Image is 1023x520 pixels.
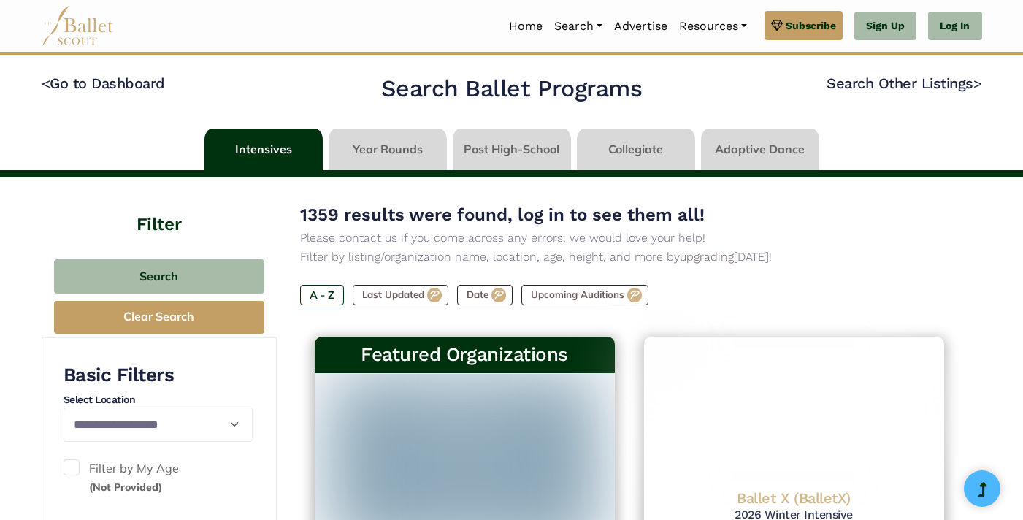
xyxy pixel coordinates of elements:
img: gem.svg [771,18,783,34]
img: Logo [644,337,944,483]
small: (Not Provided) [89,481,162,494]
label: A - Z [300,285,344,305]
label: Date [457,285,513,305]
a: Subscribe [765,11,843,40]
code: < [42,74,50,92]
a: Resources [673,11,753,42]
h4: Select Location [64,393,253,408]
button: Search [54,259,264,294]
span: 1359 results were found, log in to see them all! [300,204,705,225]
button: Clear Search [54,301,264,334]
li: Adaptive Dance [698,129,822,170]
a: Sign Up [854,12,916,41]
label: Last Updated [353,285,448,305]
h2: Search Ballet Programs [381,74,642,104]
p: Filter by listing/organization name, location, age, height, and more by [DATE]! [300,248,959,267]
code: > [973,74,982,92]
label: Filter by My Age [64,459,253,497]
label: Upcoming Auditions [521,285,648,305]
li: Intensives [202,129,326,170]
span: Subscribe [786,18,836,34]
a: upgrading [680,250,734,264]
a: Home [503,11,548,42]
a: Search [548,11,608,42]
a: <Go to Dashboard [42,74,165,92]
li: Year Rounds [326,129,450,170]
h4: Filter [42,177,277,237]
p: Please contact us if you come across any errors, we would love your help! [300,229,959,248]
li: Post High-School [450,129,574,170]
a: Search Other Listings> [827,74,981,92]
a: Log In [928,12,981,41]
a: Advertise [608,11,673,42]
h3: Basic Filters [64,363,253,388]
h4: Ballet X (BalletX) [656,489,932,508]
h3: Featured Organizations [326,343,603,367]
li: Collegiate [574,129,698,170]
